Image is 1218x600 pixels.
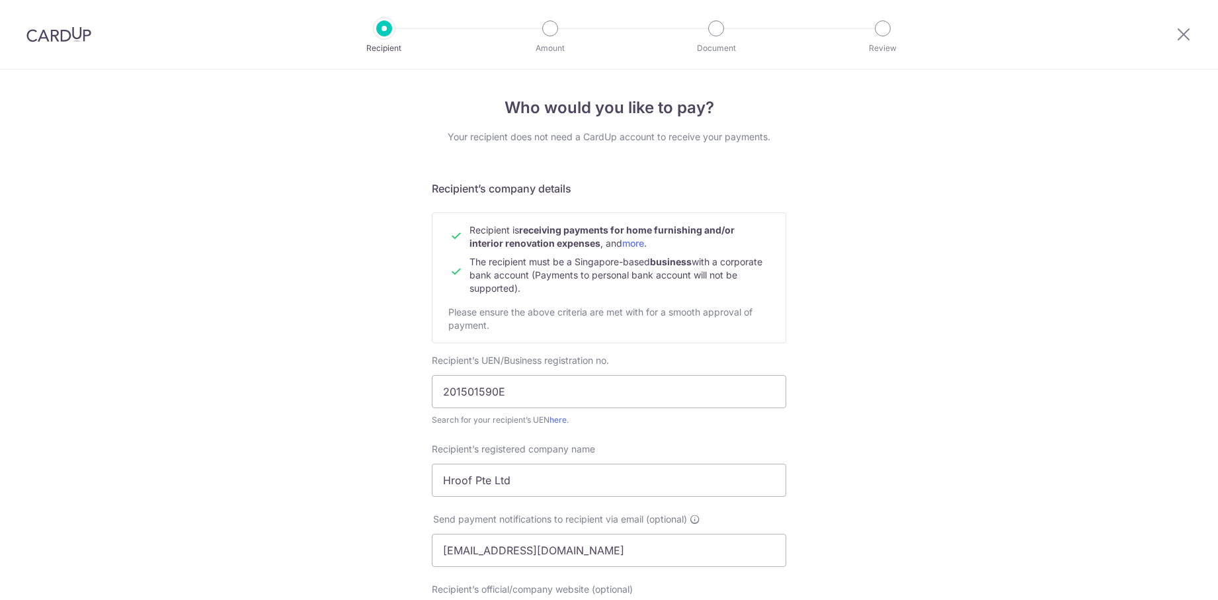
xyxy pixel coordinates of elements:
p: Recipient [335,42,433,55]
a: more [622,237,644,249]
span: Recipient’s UEN/Business registration no. [432,355,609,366]
img: CardUp [26,26,91,42]
p: Review [834,42,932,55]
p: Document [667,42,765,55]
p: Amount [501,42,599,55]
b: receiving payments for home furnishing and/or interior renovation expenses [469,224,735,249]
span: The recipient must be a Singapore-based with a corporate bank account (Payments to personal bank ... [469,256,762,294]
div: Your recipient does not need a CardUp account to receive your payments. [432,130,786,144]
div: Search for your recipient’s UEN . [432,413,786,427]
span: Send payment notifications to recipient via email (optional) [433,513,687,526]
span: Please ensure the above criteria are met with for a smooth approval of payment. [448,306,752,331]
span: Recipient’s registered company name [432,443,595,454]
a: here [549,415,567,425]
input: Enter email address [432,534,786,567]
label: Recipient’s official/company website (optional) [432,583,633,596]
b: business [650,256,692,267]
h5: Recipient’s company details [432,181,786,196]
iframe: Opens a widget where you can find more information [1133,560,1205,593]
span: Recipient is , and . [469,224,735,249]
h4: Who would you like to pay? [432,96,786,120]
